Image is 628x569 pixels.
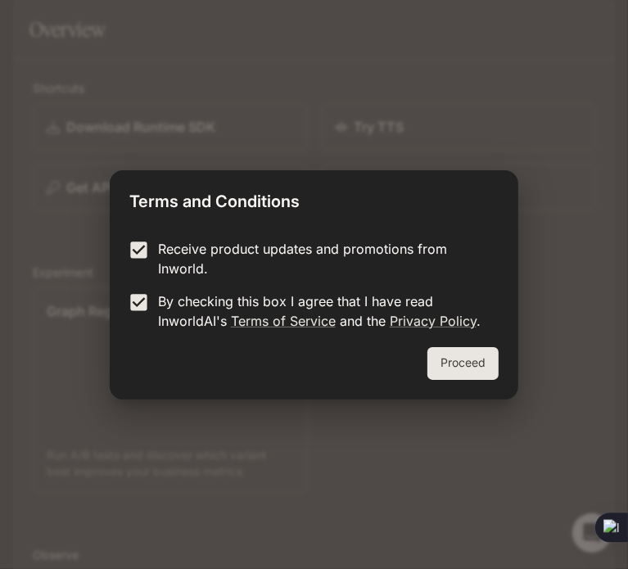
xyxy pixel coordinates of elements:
[158,239,486,278] p: Receive product updates and promotions from Inworld.
[390,313,477,329] a: Privacy Policy
[427,347,499,380] button: Proceed
[231,313,336,329] a: Terms of Service
[158,291,486,331] p: By checking this box I agree that I have read InworldAI's and the .
[110,170,517,226] h2: Terms and Conditions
